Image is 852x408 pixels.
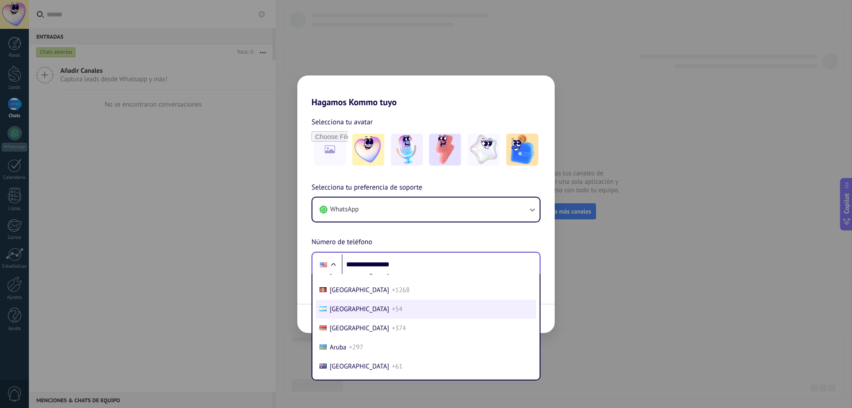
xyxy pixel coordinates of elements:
span: [GEOGRAPHIC_DATA] [330,324,389,333]
img: -2.jpeg [391,134,423,166]
span: +1268 [392,286,410,294]
img: -1.jpeg [352,134,384,166]
h2: Hagamos Kommo tuyo [297,75,555,107]
span: Selecciona tu preferencia de soporte [312,182,422,194]
span: [GEOGRAPHIC_DATA] [330,362,389,371]
img: -3.jpeg [429,134,461,166]
img: -4.jpeg [468,134,500,166]
span: Número de teléfono [312,237,372,248]
div: United States: + 1 [315,255,332,274]
span: [GEOGRAPHIC_DATA] [330,305,389,313]
span: +54 [392,305,402,313]
span: Aruba [330,343,347,352]
span: +61 [392,362,402,371]
span: +374 [392,324,406,333]
button: WhatsApp [312,198,540,222]
img: -5.jpeg [506,134,538,166]
span: [GEOGRAPHIC_DATA] [330,286,389,294]
span: +297 [349,343,363,352]
span: WhatsApp [330,205,359,214]
span: Selecciona tu avatar [312,116,373,128]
